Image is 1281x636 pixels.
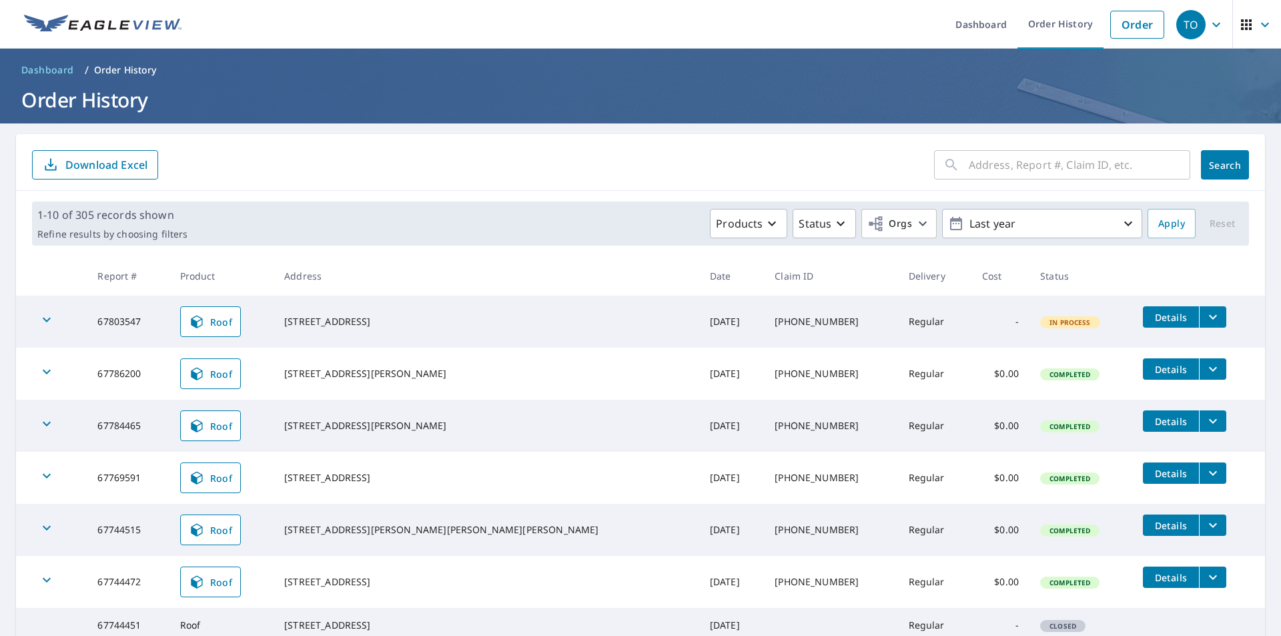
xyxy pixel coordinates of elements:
[1151,467,1191,480] span: Details
[284,471,689,485] div: [STREET_ADDRESS]
[699,296,764,348] td: [DATE]
[284,315,689,328] div: [STREET_ADDRESS]
[94,63,157,77] p: Order History
[1151,571,1191,584] span: Details
[274,256,699,296] th: Address
[898,556,971,608] td: Regular
[764,400,897,452] td: [PHONE_NUMBER]
[169,256,274,296] th: Product
[1110,11,1164,39] a: Order
[764,256,897,296] th: Claim ID
[764,296,897,348] td: [PHONE_NUMBER]
[180,567,242,597] a: Roof
[971,256,1029,296] th: Cost
[1143,410,1199,432] button: detailsBtn-67784465
[898,296,971,348] td: Regular
[1143,567,1199,588] button: detailsBtn-67744472
[710,209,787,238] button: Products
[898,400,971,452] td: Regular
[764,504,897,556] td: [PHONE_NUMBER]
[1201,150,1249,180] button: Search
[971,504,1029,556] td: $0.00
[189,314,233,330] span: Roof
[180,462,242,493] a: Roof
[699,256,764,296] th: Date
[971,400,1029,452] td: $0.00
[1041,370,1098,379] span: Completed
[1199,306,1226,328] button: filesDropdownBtn-67803547
[1041,526,1098,535] span: Completed
[284,523,689,537] div: [STREET_ADDRESS][PERSON_NAME][PERSON_NAME][PERSON_NAME]
[32,150,158,180] button: Download Excel
[180,410,242,441] a: Roof
[898,452,971,504] td: Regular
[1151,519,1191,532] span: Details
[16,86,1265,113] h1: Order History
[964,212,1120,236] p: Last year
[24,15,181,35] img: EV Logo
[189,366,233,382] span: Roof
[1143,358,1199,380] button: detailsBtn-67786200
[1148,209,1196,238] button: Apply
[87,348,169,400] td: 67786200
[1041,318,1099,327] span: In Process
[898,504,971,556] td: Regular
[942,209,1142,238] button: Last year
[1199,515,1226,536] button: filesDropdownBtn-67744515
[37,228,187,240] p: Refine results by choosing filters
[37,207,187,223] p: 1-10 of 305 records shown
[867,216,912,232] span: Orgs
[1143,306,1199,328] button: detailsBtn-67803547
[1041,578,1098,587] span: Completed
[189,574,233,590] span: Roof
[87,400,169,452] td: 67784465
[1143,515,1199,536] button: detailsBtn-67744515
[1041,474,1098,483] span: Completed
[1158,216,1185,232] span: Apply
[1151,311,1191,324] span: Details
[189,522,233,538] span: Roof
[16,59,79,81] a: Dashboard
[799,216,831,232] p: Status
[180,306,242,337] a: Roof
[87,556,169,608] td: 67744472
[764,348,897,400] td: [PHONE_NUMBER]
[971,452,1029,504] td: $0.00
[1143,462,1199,484] button: detailsBtn-67769591
[699,504,764,556] td: [DATE]
[699,400,764,452] td: [DATE]
[1041,422,1098,431] span: Completed
[87,504,169,556] td: 67744515
[1151,363,1191,376] span: Details
[284,367,689,380] div: [STREET_ADDRESS][PERSON_NAME]
[1041,621,1084,631] span: Closed
[21,63,74,77] span: Dashboard
[87,296,169,348] td: 67803547
[861,209,937,238] button: Orgs
[764,452,897,504] td: [PHONE_NUMBER]
[1199,410,1226,432] button: filesDropdownBtn-67784465
[1176,10,1206,39] div: TO
[699,556,764,608] td: [DATE]
[284,575,689,589] div: [STREET_ADDRESS]
[189,470,233,486] span: Roof
[284,419,689,432] div: [STREET_ADDRESS][PERSON_NAME]
[764,556,897,608] td: [PHONE_NUMBER]
[1029,256,1132,296] th: Status
[699,348,764,400] td: [DATE]
[16,59,1265,81] nav: breadcrumb
[699,452,764,504] td: [DATE]
[898,256,971,296] th: Delivery
[189,418,233,434] span: Roof
[1151,415,1191,428] span: Details
[971,348,1029,400] td: $0.00
[1199,358,1226,380] button: filesDropdownBtn-67786200
[284,619,689,632] div: [STREET_ADDRESS]
[87,256,169,296] th: Report #
[716,216,763,232] p: Products
[85,62,89,78] li: /
[971,296,1029,348] td: -
[87,452,169,504] td: 67769591
[180,358,242,389] a: Roof
[971,556,1029,608] td: $0.00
